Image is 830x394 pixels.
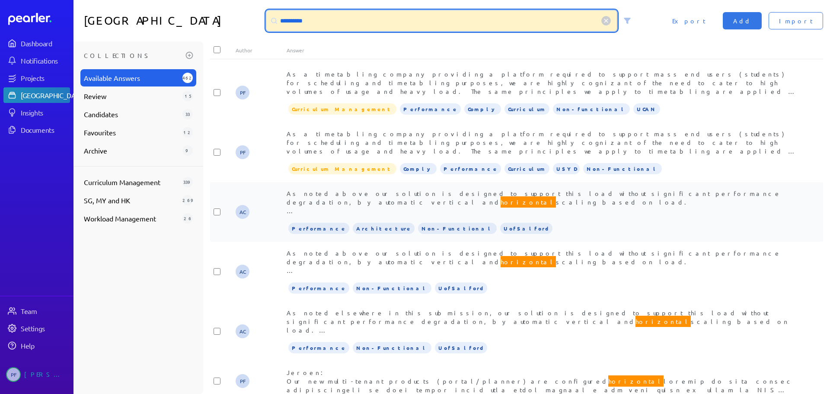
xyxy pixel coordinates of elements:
[84,213,179,224] span: Workload Management
[236,205,249,219] span: Alicia Carmstrom
[84,195,179,205] span: SG, MY and HK
[504,163,549,174] span: Curriculum
[84,177,179,187] span: Curriculum Management
[3,122,70,138] a: Documents
[21,341,69,350] div: Help
[500,223,552,234] span: UofSalford
[21,307,69,315] div: Team
[182,91,193,101] div: 15
[8,13,70,25] a: Dashboard
[287,130,797,259] span: As a timetabling company providing a platform required to support mass end users (students) for s...
[182,177,193,187] div: 339
[21,125,69,134] div: Documents
[21,324,69,333] div: Settings
[21,39,69,48] div: Dashboard
[236,265,249,279] span: Alicia Carmstrom
[769,12,823,29] button: Import
[21,108,69,117] div: Insights
[504,103,549,115] span: Curriculum
[723,12,762,29] button: Add
[400,163,437,174] span: Comply
[84,10,263,31] h1: [GEOGRAPHIC_DATA]
[3,320,70,336] a: Settings
[236,86,249,99] span: Patrick Flynn
[353,223,415,234] span: Architecture
[21,91,85,99] div: [GEOGRAPHIC_DATA]
[553,163,580,174] span: USYD
[182,127,193,138] div: 12
[662,12,716,29] button: Export
[288,163,396,174] span: Curriculum Management
[733,16,751,25] span: Add
[182,213,193,224] div: 26
[608,375,664,387] span: horizontal
[353,342,431,353] span: Non-Functional
[3,364,70,385] a: PF[PERSON_NAME]
[236,374,249,388] span: Patrick Flynn
[3,87,70,103] a: [GEOGRAPHIC_DATA]
[6,367,21,382] span: Patrick Flynn
[21,56,69,65] div: Notifications
[182,109,193,119] div: 33
[779,16,813,25] span: Import
[3,35,70,51] a: Dashboard
[288,282,349,294] span: Performance
[553,103,630,115] span: Non-functional
[287,70,797,363] span: As a timetabling company providing a platform required to support mass end users (students) for s...
[24,367,67,382] div: [PERSON_NAME]
[21,74,69,82] div: Projects
[353,282,431,294] span: Non-Functional
[435,342,487,353] span: UofSalford
[287,189,794,284] span: As noted above our solution is designed to support this load without significant performance degr...
[418,223,497,234] span: Non-Functional
[236,145,249,159] span: Patrick Flynn
[182,145,193,156] div: 9
[182,73,193,83] div: 4621
[236,47,287,54] div: Author
[84,73,179,83] span: Available Answers
[501,256,556,267] span: horizontal
[672,16,705,25] span: Export
[3,338,70,353] a: Help
[3,303,70,319] a: Team
[84,127,179,138] span: Favourites
[84,145,179,156] span: Archive
[400,103,461,115] span: Performance
[236,324,249,338] span: Alicia Carmstrom
[635,316,691,327] span: horizontal
[633,103,660,115] span: UCAN
[84,48,182,62] h3: Collections
[435,282,487,294] span: UofSalford
[182,195,193,205] div: 269
[288,103,396,115] span: Curriculum Management
[287,47,798,54] div: Answer
[288,223,349,234] span: Performance
[84,109,179,119] span: Candidates
[3,70,70,86] a: Projects
[3,105,70,120] a: Insights
[84,91,179,101] span: Review
[288,342,349,353] span: Performance
[440,163,501,174] span: Performance
[464,103,501,115] span: Comply
[3,53,70,68] a: Notifications
[583,163,662,174] span: Non-Functional
[501,196,556,208] span: horizontal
